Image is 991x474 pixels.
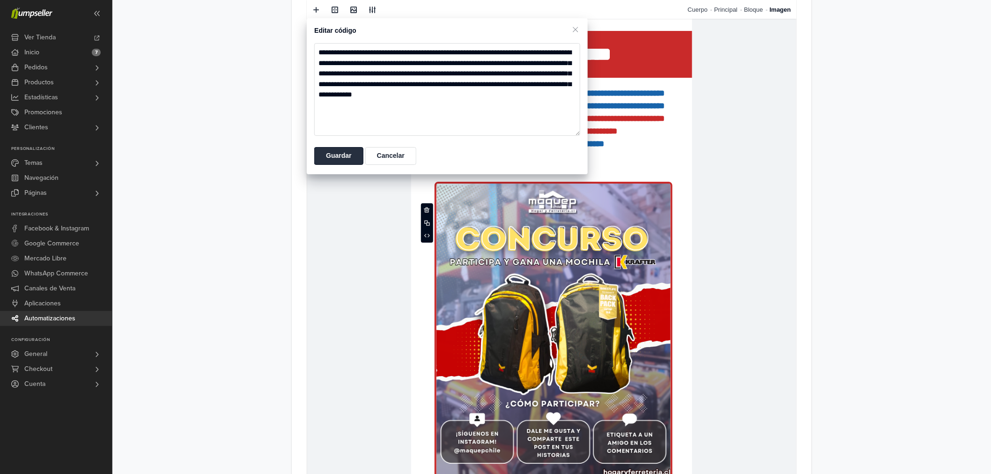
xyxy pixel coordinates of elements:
[24,170,59,185] span: Navegación
[24,60,48,75] span: Pedidos
[142,199,346,233] span: ¡Aprovecha y prepara tu jardín para el inicio de la primavera!
[137,117,358,155] span: Llegó Septiembre; Mes de la patria y el jardín
[127,117,362,156] p: ! ¡
[24,296,61,311] span: Aplicaciones
[365,147,416,165] button: Cancelar
[24,266,88,281] span: WhatsApp Commerce
[24,311,75,326] span: Automatizaciones
[24,90,58,105] span: Estadísticas
[24,45,39,60] span: Inicio
[24,347,47,362] span: General
[24,120,48,135] span: Clientes
[24,221,89,236] span: Facebook & Instagram
[24,185,47,200] span: Páginas
[127,179,362,234] p: !Septiembre de ofertas 18cheras¡
[92,49,101,56] span: 7
[24,281,75,296] span: Canales de Venta
[11,337,112,343] p: Configuración
[24,156,43,170] span: Temas
[24,75,54,90] span: Productos
[24,236,79,251] span: Google Commerce
[314,147,363,165] button: Guardar
[11,212,112,217] p: Integraciones
[314,18,356,36] span: Editar código
[24,251,67,266] span: Mercado Libre
[104,28,385,107] img: image-e6fdc37a-1ede-4e76-a19a-90e8c7c0f8d7.png
[24,362,52,377] span: Checkout
[24,377,45,392] span: Cuenta
[24,30,56,45] span: Ver Tienda
[24,105,62,120] span: Promociones
[11,146,112,152] p: Personalización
